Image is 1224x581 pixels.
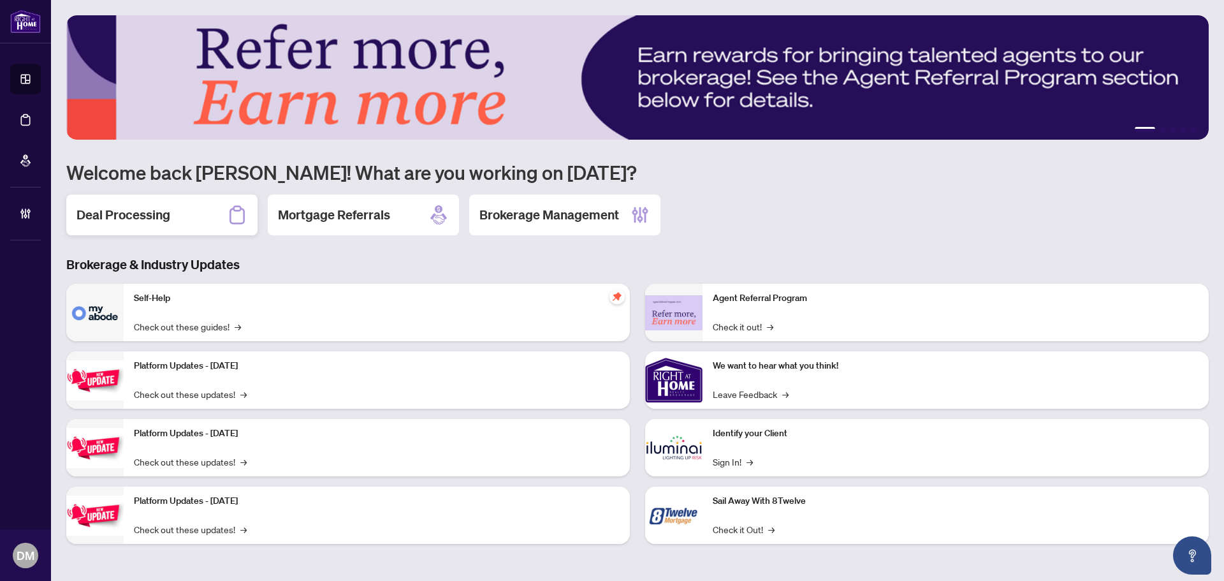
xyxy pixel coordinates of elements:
p: Platform Updates - [DATE] [134,494,620,508]
p: Sail Away With 8Twelve [713,494,1198,508]
p: Agent Referral Program [713,291,1198,305]
img: Identify your Client [645,419,703,476]
span: DM [17,547,34,564]
p: Identify your Client [713,427,1198,441]
img: Sail Away With 8Twelve [645,487,703,544]
span: → [235,320,241,334]
img: Agent Referral Program [645,295,703,330]
h2: Brokerage Management [479,206,619,224]
span: → [240,522,247,536]
button: Open asap [1173,536,1211,575]
p: Self-Help [134,291,620,305]
span: → [767,320,773,334]
span: → [747,455,753,469]
a: Leave Feedback→ [713,387,789,401]
p: Platform Updates - [DATE] [134,427,620,441]
h3: Brokerage & Industry Updates [66,256,1209,274]
img: Platform Updates - June 23, 2025 [66,496,124,536]
img: logo [10,10,41,33]
span: pushpin [609,289,625,304]
h1: Welcome back [PERSON_NAME]! What are you working on [DATE]? [66,160,1209,184]
img: Self-Help [66,284,124,341]
img: Platform Updates - July 21, 2025 [66,360,124,401]
a: Check out these updates!→ [134,387,247,401]
button: 4 [1181,127,1186,132]
button: 1 [1135,127,1155,132]
p: We want to hear what you think! [713,359,1198,373]
img: Slide 0 [66,15,1209,140]
button: 5 [1191,127,1196,132]
p: Platform Updates - [DATE] [134,359,620,373]
span: → [240,455,247,469]
h2: Deal Processing [76,206,170,224]
h2: Mortgage Referrals [278,206,390,224]
img: Platform Updates - July 8, 2025 [66,428,124,468]
a: Sign In!→ [713,455,753,469]
a: Check it out!→ [713,320,773,334]
button: 3 [1170,127,1176,132]
a: Check out these updates!→ [134,522,247,536]
span: → [240,387,247,401]
a: Check out these updates!→ [134,455,247,469]
button: 2 [1160,127,1165,132]
a: Check out these guides!→ [134,320,241,334]
a: Check it Out!→ [713,522,775,536]
span: → [782,387,789,401]
img: We want to hear what you think! [645,351,703,409]
span: → [768,522,775,536]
